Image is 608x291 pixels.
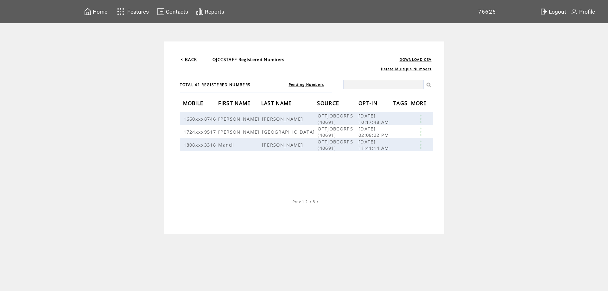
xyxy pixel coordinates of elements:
span: TAGS [393,98,409,110]
a: FIRST NAME [218,101,252,105]
span: 1808xxx3318 [184,142,218,148]
span: [DATE] 02:08:22 PM [358,125,391,138]
span: [PERSON_NAME] [262,116,305,122]
img: chart.svg [196,8,204,16]
span: OTTJOBCORPS (40691) [318,112,353,125]
a: DOWNLOAD CSV [400,57,432,62]
span: OJCCSTAFF Registered Numbers [212,57,285,62]
span: Logout [549,9,566,15]
span: OPT-IN [358,98,379,110]
span: Home [93,9,107,15]
img: home.svg [84,8,92,16]
span: MORE [411,98,428,110]
span: LAST NAME [261,98,294,110]
span: SOURCE [317,98,341,110]
a: LAST NAME [261,101,294,105]
a: TAGS [393,101,409,105]
span: [GEOGRAPHIC_DATA] [262,129,317,135]
a: Features [114,5,150,18]
span: Features [127,9,149,15]
a: < BACK [181,57,197,62]
span: 1660xxx8746 [184,116,218,122]
span: [PERSON_NAME] [262,142,305,148]
a: Profile [569,7,596,16]
a: MOBILE [183,101,205,105]
span: OTTJOBCORPS (40691) [318,125,353,138]
a: Prev [293,199,301,204]
span: Reports [205,9,224,15]
a: 1 [302,199,304,204]
img: profile.svg [570,8,578,16]
span: Mandi [218,142,236,148]
img: contacts.svg [157,8,165,16]
span: TOTAL 41 REGISTERED NUMBERS [180,82,251,87]
a: Home [83,7,108,16]
span: FIRST NAME [218,98,252,110]
a: Pending Numbers [289,82,324,87]
span: [DATE] 11:41:14 AM [358,138,391,151]
span: 76626 [478,9,496,15]
a: Delete Multiple Numbers [381,67,432,71]
a: Reports [195,7,225,16]
img: features.svg [115,6,126,17]
span: [DATE] 10:17:48 AM [358,112,391,125]
img: exit.svg [540,8,548,16]
a: Logout [539,7,569,16]
span: < 3 > [309,199,319,204]
span: Contacts [166,9,188,15]
span: [PERSON_NAME] [218,129,261,135]
a: 2 [306,199,308,204]
span: [PERSON_NAME] [218,116,261,122]
span: Profile [579,9,595,15]
span: OTTJOBCORPS (40691) [318,138,353,151]
span: MOBILE [183,98,205,110]
a: Contacts [156,7,189,16]
span: 1724xxx9517 [184,129,218,135]
a: OPT-IN [358,101,379,105]
a: SOURCE [317,101,341,105]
